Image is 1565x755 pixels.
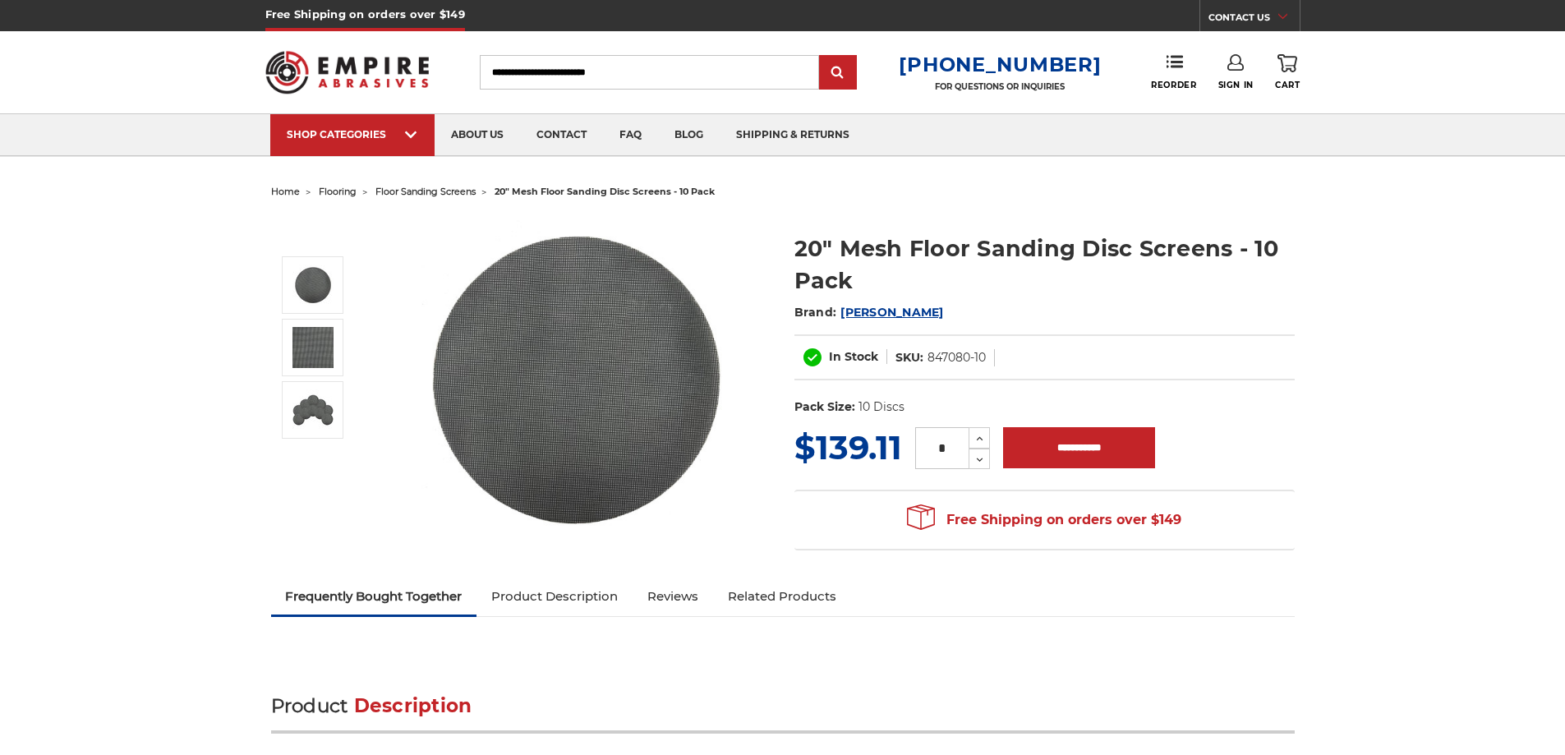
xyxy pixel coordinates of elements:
span: Brand: [794,305,837,320]
span: 20" mesh floor sanding disc screens - 10 pack [495,186,715,197]
h1: 20" Mesh Floor Sanding Disc Screens - 10 Pack [794,232,1295,297]
dt: SKU: [895,349,923,366]
a: home [271,186,300,197]
a: CONTACT US [1208,8,1300,31]
img: 20" Silicon Carbide Sandscreen Floor Sanding Disc [292,389,334,430]
a: faq [603,114,658,156]
a: floor sanding screens [375,186,476,197]
span: Free Shipping on orders over $149 [907,504,1181,536]
a: Frequently Bought Together [271,578,477,615]
dd: 847080-10 [927,349,986,366]
a: Cart [1275,54,1300,90]
a: blog [658,114,720,156]
img: 20" Floor Sanding Mesh Screen [292,265,334,306]
input: Submit [822,57,854,90]
a: Related Products [713,578,851,615]
a: Product Description [476,578,633,615]
a: Reviews [633,578,713,615]
img: 20" Sandscreen Mesh Disc [292,327,334,368]
img: Empire Abrasives [265,40,430,104]
span: Sign In [1218,80,1254,90]
dt: Pack Size: [794,398,855,416]
span: In Stock [829,349,878,364]
span: Description [354,694,472,717]
a: flooring [319,186,357,197]
p: FOR QUESTIONS OR INQUIRIES [899,81,1101,92]
a: Reorder [1151,54,1196,90]
a: [PHONE_NUMBER] [899,53,1101,76]
span: Reorder [1151,80,1196,90]
img: 20" Floor Sanding Mesh Screen [412,215,740,544]
a: shipping & returns [720,114,866,156]
span: $139.11 [794,427,902,467]
span: Product [271,694,348,717]
a: [PERSON_NAME] [840,305,943,320]
a: contact [520,114,603,156]
a: about us [435,114,520,156]
div: SHOP CATEGORIES [287,128,418,140]
dd: 10 Discs [858,398,904,416]
span: Cart [1275,80,1300,90]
